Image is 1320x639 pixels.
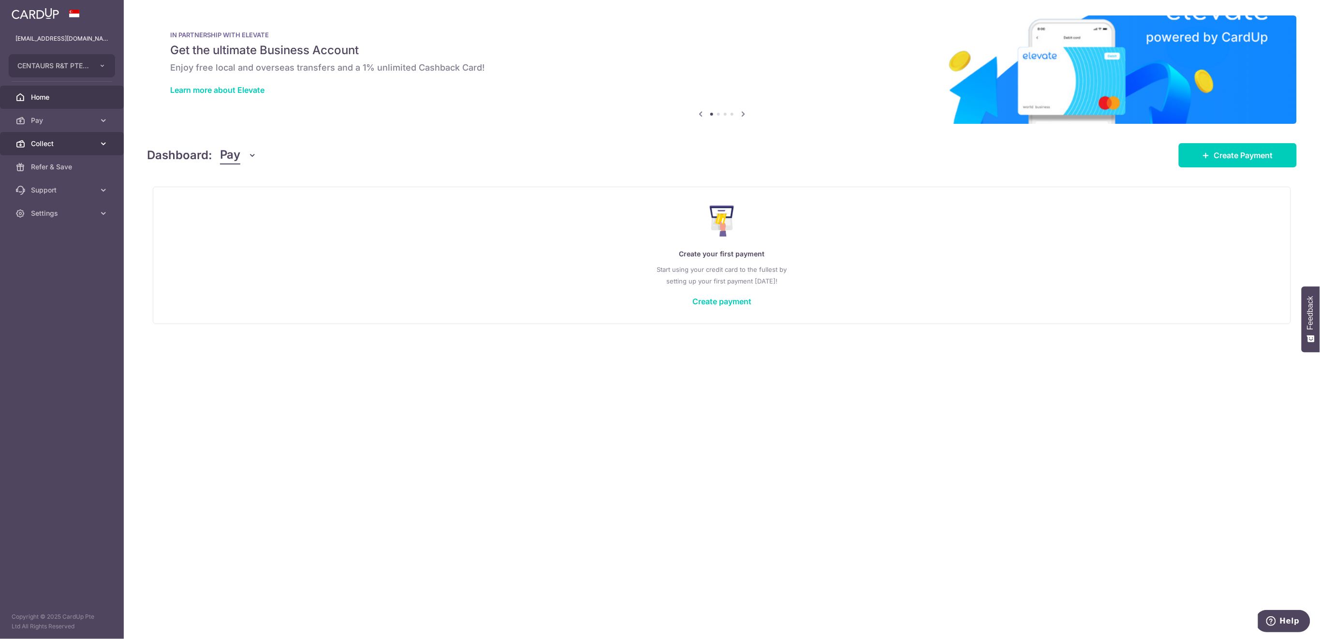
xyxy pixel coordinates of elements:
[173,264,1271,287] p: Start using your credit card to the fullest by setting up your first payment [DATE]!
[170,62,1274,74] h6: Enjoy free local and overseas transfers and a 1% unlimited Cashback Card!
[12,8,59,19] img: CardUp
[9,54,115,77] button: CENTAURS R&T PTE. LTD.
[220,146,240,164] span: Pay
[31,208,95,218] span: Settings
[1306,296,1315,330] span: Feedback
[1258,610,1310,634] iframe: Opens a widget where you can find more information
[170,31,1274,39] p: IN PARTNERSHIP WITH ELEVATE
[692,297,751,306] a: Create payment
[1179,143,1297,167] a: Create Payment
[17,61,89,71] span: CENTAURS R&T PTE. LTD.
[710,206,734,237] img: Make Payment
[170,43,1274,58] h5: Get the ultimate Business Account
[1214,149,1273,161] span: Create Payment
[1302,286,1320,352] button: Feedback - Show survey
[147,147,212,164] h4: Dashboard:
[31,162,95,172] span: Refer & Save
[15,34,108,44] p: [EMAIL_ADDRESS][DOMAIN_NAME]
[31,116,95,125] span: Pay
[31,185,95,195] span: Support
[147,15,1297,124] img: Renovation banner
[31,92,95,102] span: Home
[170,85,264,95] a: Learn more about Elevate
[173,248,1271,260] p: Create your first payment
[220,146,257,164] button: Pay
[31,139,95,149] span: Collect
